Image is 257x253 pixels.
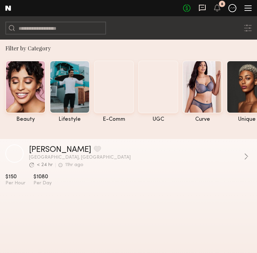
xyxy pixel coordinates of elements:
[5,45,257,52] div: Filter by Category
[29,155,230,160] span: [GEOGRAPHIC_DATA], [GEOGRAPHIC_DATA]
[33,180,52,186] span: Per Day
[5,117,46,122] div: beauty
[182,117,223,122] div: curve
[221,2,223,6] div: 8
[37,163,53,167] div: < 24 hr
[244,24,252,32] button: Show advanced filters
[50,117,90,122] div: lifestyle
[33,174,52,180] span: $1080
[29,146,91,154] a: [PERSON_NAME]
[5,180,25,186] span: Per Hour
[5,174,25,180] span: $150
[65,163,83,167] div: 11hr ago
[94,117,134,122] div: e-comm
[138,117,178,122] div: UGC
